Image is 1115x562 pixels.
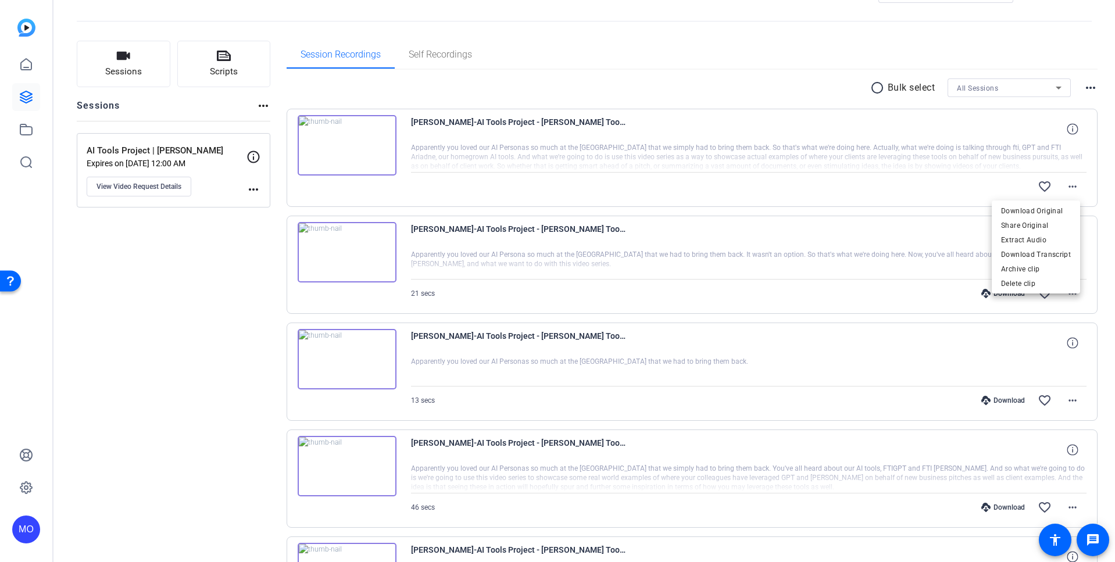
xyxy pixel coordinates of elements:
[1001,204,1071,218] span: Download Original
[1001,262,1071,276] span: Archive clip
[1001,248,1071,262] span: Download Transcript
[1001,233,1071,247] span: Extract Audio
[1001,277,1071,291] span: Delete clip
[1001,219,1071,232] span: Share Original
